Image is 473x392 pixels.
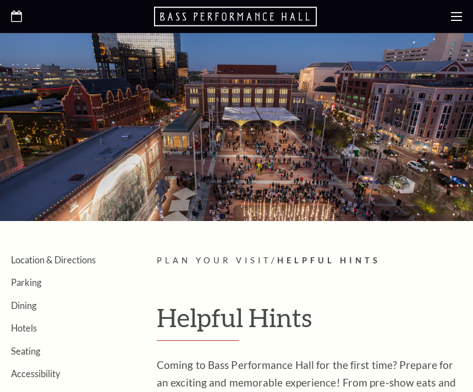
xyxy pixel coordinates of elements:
h1: Helpful Hints [157,303,462,341]
span: Plan Your Visit [157,256,271,265]
p: / [157,254,462,268]
a: Location & Directions [11,255,96,265]
a: Seating [11,346,40,356]
a: Accessibility [11,368,60,379]
a: Dining [11,300,36,311]
a: Hotels [11,323,37,333]
span: Helpful Hints [277,256,381,265]
a: Parking [11,277,41,288]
